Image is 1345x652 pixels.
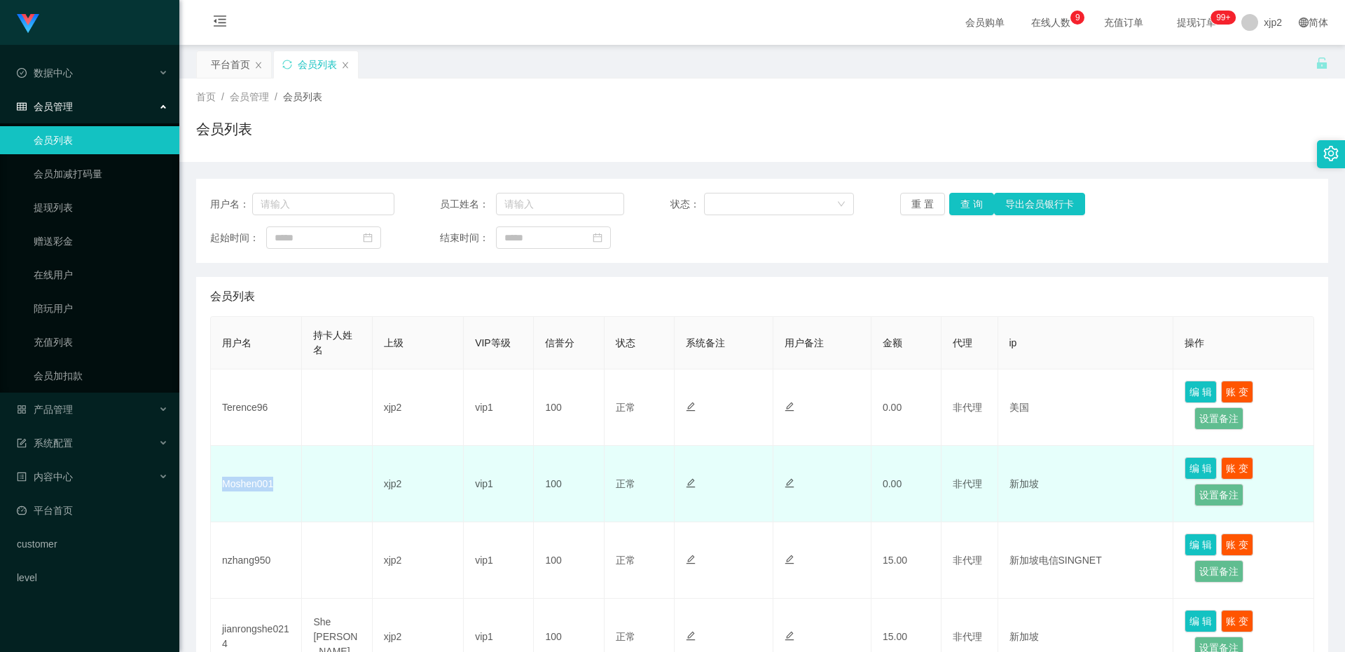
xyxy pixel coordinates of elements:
[871,369,941,446] td: 0.00
[211,369,302,446] td: Terence96
[17,14,39,34] img: logo.9652507e.png
[785,478,794,488] i: 图标: edit
[34,160,168,188] a: 会员加减打码量
[616,478,635,489] span: 正常
[464,446,534,522] td: vip1
[211,51,250,78] div: 平台首页
[17,101,73,112] span: 会员管理
[1221,610,1253,632] button: 账 变
[616,555,635,566] span: 正常
[196,1,244,46] i: 图标: menu-fold
[34,193,168,222] a: 提现列表
[1097,18,1150,27] span: 充值订单
[313,330,352,355] span: 持卡人姓名
[17,437,73,449] span: 系统配置
[282,60,292,69] i: 图标: sync
[616,337,635,348] span: 状态
[670,197,705,212] span: 状态：
[785,555,794,564] i: 图标: edit
[953,402,982,413] span: 非代理
[1221,457,1253,480] button: 账 变
[254,61,263,69] i: 图标: close
[210,231,266,245] span: 起始时间：
[17,438,27,448] i: 图标: form
[373,446,464,522] td: xjp2
[196,91,216,102] span: 首页
[1024,18,1077,27] span: 在线人数
[496,193,624,215] input: 请输入
[1185,337,1204,348] span: 操作
[953,555,982,566] span: 非代理
[17,67,73,79] span: 数据中心
[953,631,982,642] span: 非代理
[545,337,574,348] span: 信誉分
[196,118,252,140] h1: 会员列表
[616,402,635,413] span: 正常
[34,328,168,356] a: 充值列表
[1194,484,1243,506] button: 设置备注
[1323,146,1339,161] i: 图标: setting
[1185,610,1217,632] button: 编 辑
[686,478,696,488] i: 图标: edit
[373,522,464,599] td: xjp2
[616,631,635,642] span: 正常
[210,288,255,305] span: 会员列表
[1185,534,1217,556] button: 编 辑
[871,522,941,599] td: 15.00
[1299,18,1309,27] i: 图标: global
[17,472,27,482] i: 图标: profile
[1009,337,1017,348] span: ip
[593,233,602,243] i: 图标: calendar
[883,337,902,348] span: 金额
[998,446,1174,522] td: 新加坡
[211,446,302,522] td: Moshen001
[1170,18,1223,27] span: 提现订单
[686,402,696,412] i: 图标: edit
[686,631,696,641] i: 图标: edit
[17,102,27,111] i: 图标: table
[534,446,604,522] td: 100
[785,337,824,348] span: 用户备注
[785,402,794,412] i: 图标: edit
[34,294,168,322] a: 陪玩用户
[1316,57,1328,69] i: 图标: unlock
[1185,381,1217,403] button: 编 辑
[363,233,373,243] i: 图标: calendar
[283,91,322,102] span: 会员列表
[464,369,534,446] td: vip1
[686,555,696,564] i: 图标: edit
[1185,457,1217,480] button: 编 辑
[222,337,251,348] span: 用户名
[1194,560,1243,583] button: 设置备注
[1070,11,1084,25] sup: 9
[34,362,168,390] a: 会员加扣款
[837,200,846,210] i: 图标: down
[953,337,972,348] span: 代理
[994,193,1085,215] button: 导出会员银行卡
[17,530,168,558] a: customer
[1210,11,1236,25] sup: 168
[373,369,464,446] td: xjp2
[17,404,73,415] span: 产品管理
[475,337,511,348] span: VIP等级
[17,405,27,414] i: 图标: appstore-o
[34,227,168,255] a: 赠送彩金
[464,522,534,599] td: vip1
[998,369,1174,446] td: 美国
[252,193,394,215] input: 请输入
[1075,11,1080,25] p: 9
[440,231,496,245] span: 结束时间：
[298,51,337,78] div: 会员列表
[686,337,725,348] span: 系统备注
[17,68,27,78] i: 图标: check-circle-o
[17,471,73,482] span: 内容中心
[275,91,277,102] span: /
[34,261,168,289] a: 在线用户
[341,61,350,69] i: 图标: close
[17,496,168,524] a: 图标: dashboard平台首页
[998,522,1174,599] td: 新加坡电信SINGNET
[953,478,982,489] span: 非代理
[1221,381,1253,403] button: 账 变
[17,564,168,592] a: level
[230,91,269,102] span: 会员管理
